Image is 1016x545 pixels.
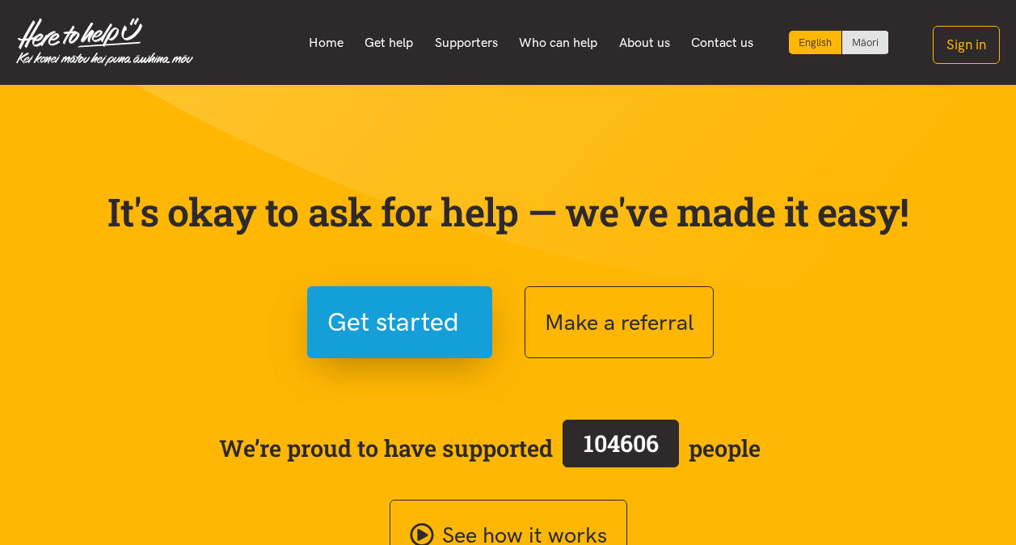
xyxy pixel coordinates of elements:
[681,26,765,60] a: Contact us
[104,188,913,235] p: It's okay to ask for help — we've made it easy!
[424,26,508,60] a: Supporters
[842,31,888,54] a: Switch to Te Reo Māori
[508,26,609,60] a: Who can help
[933,26,1000,64] button: Sign in
[354,26,424,60] a: Get help
[789,31,842,54] div: Current language
[584,428,659,458] span: 104606
[16,18,193,66] img: Home
[307,286,492,358] button: Get started
[525,286,714,358] button: Make a referral
[219,416,761,480] span: We’re proud to have supported people
[789,31,889,54] div: Language toggle
[297,26,354,60] a: Home
[553,416,689,480] a: 104606
[609,26,681,60] a: About us
[327,302,459,343] span: Get started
